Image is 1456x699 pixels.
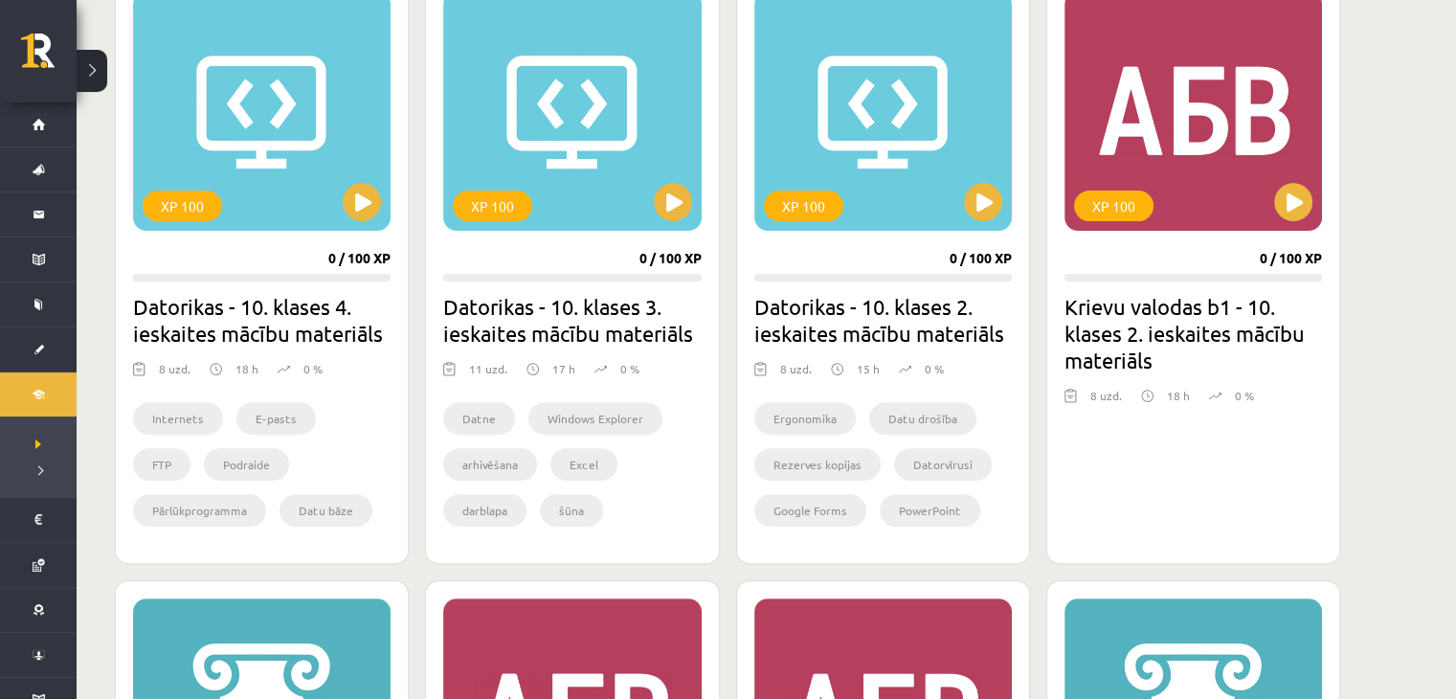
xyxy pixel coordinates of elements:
div: XP 100 [143,191,222,221]
li: Ergonomika [754,402,856,435]
div: 11 uzd. [469,360,507,389]
p: 0 % [1235,387,1254,404]
div: 8 uzd. [780,360,812,389]
li: Podraide [204,448,289,481]
li: FTP [133,448,190,481]
li: Rezerves kopijas [754,448,881,481]
p: 0 % [620,360,639,377]
li: PowerPoint [880,494,980,527]
div: 8 uzd. [159,360,190,389]
li: Pārlūkprogramma [133,494,266,527]
li: Excel [550,448,617,481]
li: Windows Explorer [528,402,662,435]
h2: Datorikas - 10. klases 2. ieskaites mācību materiāls [754,293,1012,347]
p: 0 % [925,360,944,377]
p: 18 h [235,360,258,377]
li: Internets [133,402,223,435]
li: Datne [443,402,515,435]
p: 17 h [552,360,575,377]
a: Rīgas 1. Tālmācības vidusskola [21,34,77,81]
p: 15 h [857,360,880,377]
li: Google Forms [754,494,866,527]
div: XP 100 [453,191,532,221]
h2: Datorikas - 10. klases 4. ieskaites mācību materiāls [133,293,391,347]
div: XP 100 [1074,191,1154,221]
p: 0 % [303,360,323,377]
li: arhivēšana [443,448,537,481]
li: šūna [540,494,603,527]
li: Datorvīrusi [894,448,992,481]
p: 18 h [1167,387,1190,404]
li: E-pasts [236,402,316,435]
div: 8 uzd. [1090,387,1122,416]
li: darblapa [443,494,526,527]
h2: Krievu valodas b1 - 10. klases 2. ieskaites mācību materiāls [1064,293,1322,373]
li: Datu bāze [280,494,372,527]
li: Datu drošība [869,402,976,435]
div: XP 100 [764,191,843,221]
h2: Datorikas - 10. klases 3. ieskaites mācību materiāls [443,293,701,347]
